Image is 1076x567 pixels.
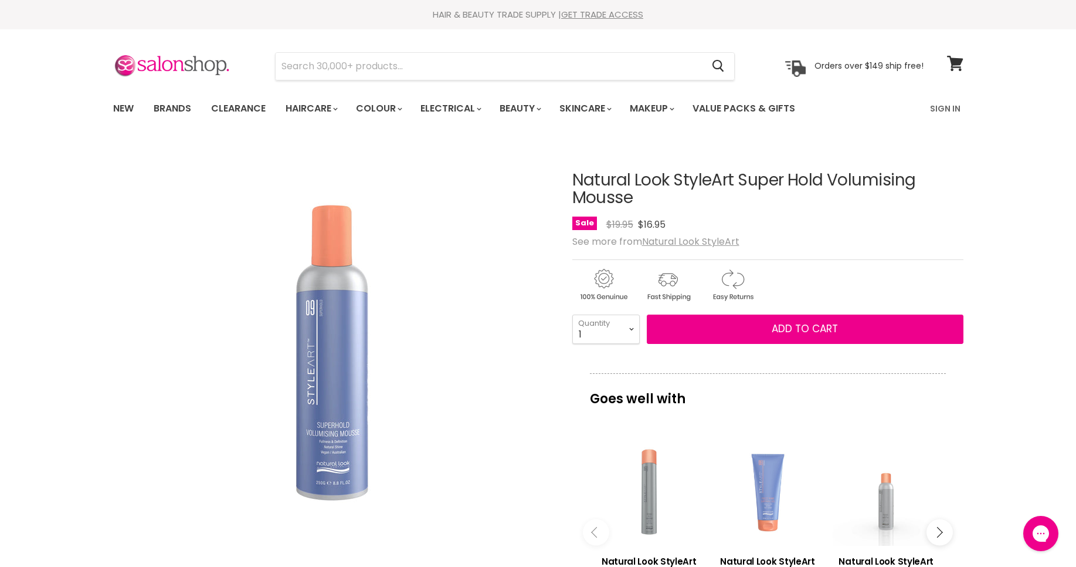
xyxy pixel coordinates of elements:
a: Skincare [551,96,619,121]
img: shipping.gif [637,267,699,303]
button: Search [703,53,734,80]
span: $16.95 [638,218,666,231]
a: Brands [145,96,200,121]
a: Beauty [491,96,548,121]
input: Search [276,53,703,80]
img: returns.gif [701,267,763,303]
span: Add to cart [772,322,838,336]
a: Haircare [277,96,345,121]
a: Natural Look StyleArt [642,235,739,248]
span: See more from [572,235,739,248]
button: Add to cart [647,315,963,344]
span: Sale [572,217,597,230]
img: genuine.gif [572,267,634,303]
nav: Main [99,92,978,126]
a: New [104,96,142,121]
iframe: Gorgias live chat messenger [1017,512,1064,555]
a: Sign In [923,96,968,121]
a: Clearance [202,96,274,121]
ul: Main menu [104,92,864,126]
form: Product [275,52,735,80]
div: HAIR & BEAUTY TRADE SUPPLY | [99,9,978,21]
span: $19.95 [606,218,633,231]
p: Goes well with [590,373,946,412]
p: Orders over $149 ship free! [814,60,924,71]
a: GET TRADE ACCESS [561,8,643,21]
a: Electrical [412,96,488,121]
a: Makeup [621,96,681,121]
h1: Natural Look StyleArt Super Hold Volumising Mousse [572,171,963,208]
a: Colour [347,96,409,121]
a: Value Packs & Gifts [684,96,804,121]
select: Quantity [572,315,640,344]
